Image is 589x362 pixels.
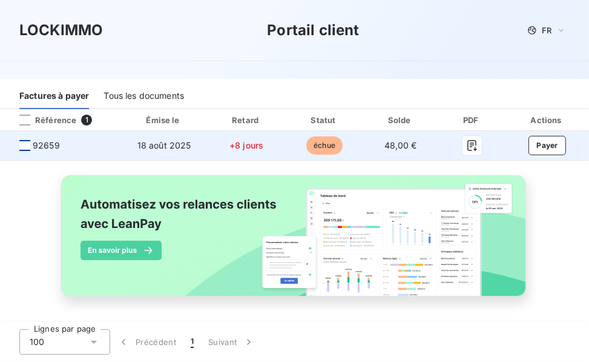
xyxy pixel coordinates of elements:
span: échue [306,136,343,155]
button: Suivant [201,329,262,355]
span: 1 [191,336,194,348]
span: 100 [30,336,44,348]
span: FR [542,25,551,35]
span: 18 août 2025 [137,140,191,150]
button: 1 [183,329,201,355]
button: Payer [528,136,566,155]
div: Statut [288,114,360,126]
div: Tous les documents [104,84,184,109]
div: PDF [441,114,504,126]
button: Précédent [110,329,183,355]
div: Solde [366,114,436,126]
div: Factures à payer [19,84,89,109]
img: banner [50,168,539,317]
h3: Portail client [267,19,359,41]
h3: LOCKIMMO [19,19,103,41]
div: Retard [209,114,283,126]
span: 48,00 € [384,140,417,150]
span: 1 [81,115,92,126]
span: 92659 [33,139,60,152]
div: Actions [508,114,587,126]
div: Référence [10,115,76,126]
span: +8 jours [229,140,263,150]
div: Émise le [123,114,205,126]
